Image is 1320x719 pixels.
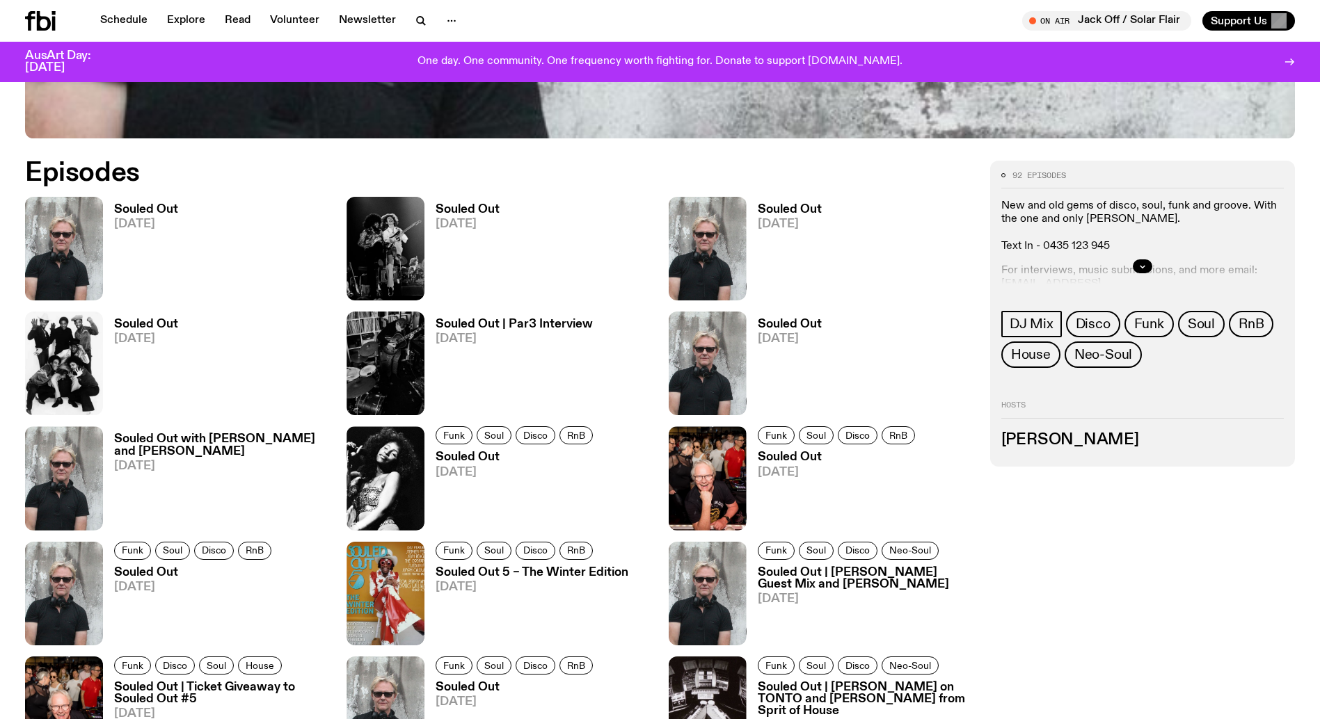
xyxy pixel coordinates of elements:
a: RnB [882,426,915,444]
img: Stephen looks directly at the camera, wearing a black tee, black sunglasses and headphones around... [669,542,747,645]
h3: Souled Out [436,451,597,463]
h3: Souled Out | Ticket Giveaway to Souled Out #5 [114,681,330,705]
a: Soul [477,542,511,560]
h3: Souled Out [114,318,178,330]
span: [DATE] [758,467,919,478]
span: RnB [889,430,907,441]
a: Souled Out[DATE] [747,318,822,415]
a: Disco [194,542,234,560]
span: Support Us [1211,15,1267,27]
span: Funk [122,660,143,670]
a: Souled Out[DATE] [424,451,597,530]
span: [DATE] [436,581,628,593]
a: RnB [559,426,593,444]
span: Soul [1188,316,1215,332]
a: RnB [238,542,271,560]
img: Stephen looks directly at the camera, wearing a black tee, black sunglasses and headphones around... [669,312,747,415]
span: Disco [845,430,870,441]
a: Souled Out[DATE] [103,204,178,300]
h3: Souled Out with [PERSON_NAME] and [PERSON_NAME] [114,433,330,457]
a: Funk [1124,311,1174,337]
a: Souled Out 5 – The Winter Edition[DATE] [424,567,628,645]
a: House [1001,341,1060,368]
a: Souled Out[DATE] [103,567,276,645]
h3: [PERSON_NAME] [1001,433,1284,448]
span: Funk [122,545,143,556]
span: Funk [765,660,787,670]
span: Disco [523,430,548,441]
a: Souled Out[DATE] [424,204,500,300]
span: Disco [202,545,226,556]
span: RnB [567,545,585,556]
span: [DATE] [436,218,500,230]
span: RnB [567,430,585,441]
span: [DATE] [114,460,330,472]
span: [DATE] [114,581,276,593]
h3: Souled Out [758,204,822,216]
h3: Souled Out [758,451,919,463]
span: [DATE] [758,218,822,230]
img: Stephen looks directly at the camera, wearing a black tee, black sunglasses and headphones around... [25,426,103,530]
a: Disco [516,656,555,674]
a: DJ Mix [1001,311,1062,337]
a: Volunteer [262,11,328,31]
a: Disco [155,656,195,674]
span: [DATE] [436,696,597,708]
span: Soul [806,545,826,556]
span: Funk [443,430,465,441]
span: 92 episodes [1012,172,1066,179]
span: Neo-Soul [1074,347,1132,362]
span: DJ Mix [1010,316,1053,332]
a: Funk [436,656,472,674]
span: Disco [1076,316,1111,332]
a: Funk [114,542,151,560]
h3: Souled Out | [PERSON_NAME] Guest Mix and [PERSON_NAME] [758,567,973,590]
a: Soul [199,656,234,674]
a: Disco [1066,311,1120,337]
a: Souled Out[DATE] [747,204,822,300]
a: Funk [758,426,795,444]
span: Disco [523,545,548,556]
span: Disco [163,660,187,670]
h2: Hosts [1001,401,1284,418]
h3: Souled Out 5 – The Winter Edition [436,567,628,579]
h3: Souled Out [758,318,822,330]
a: Souled Out[DATE] [103,318,178,415]
a: Disco [516,542,555,560]
a: Disco [838,542,877,560]
span: Disco [845,660,870,670]
a: Funk [758,542,795,560]
a: Funk [436,426,472,444]
a: Soul [799,426,834,444]
a: Neo-Soul [882,656,939,674]
span: Soul [484,545,504,556]
h3: Souled Out | Par3 Interview [436,318,593,330]
a: Soul [477,426,511,444]
img: Stephen looks directly at the camera, wearing a black tee, black sunglasses and headphones around... [669,197,747,300]
span: Funk [443,660,465,670]
span: House [246,660,274,670]
h2: Episodes [25,161,866,186]
a: Newsletter [331,11,404,31]
span: RnB [246,545,264,556]
span: RnB [567,660,585,670]
a: Souled Out[DATE] [747,451,919,530]
span: Soul [806,660,826,670]
span: [DATE] [114,333,178,345]
img: Stephen looks directly at the camera, wearing a black tee, black sunglasses and headphones around... [25,197,103,300]
a: Soul [477,656,511,674]
span: Soul [806,430,826,441]
a: RnB [1229,311,1273,337]
a: Read [216,11,259,31]
h3: Souled Out [114,567,276,579]
a: Explore [159,11,214,31]
a: Schedule [92,11,156,31]
h3: Souled Out [436,681,597,693]
a: Souled Out | Par3 Interview[DATE] [424,318,593,415]
a: Funk [758,656,795,674]
img: Stephen looks directly at the camera, wearing a black tee, black sunglasses and headphones around... [25,542,103,645]
span: Soul [163,545,182,556]
span: Soul [484,430,504,441]
a: Neo-Soul [882,542,939,560]
a: Souled Out with [PERSON_NAME] and [PERSON_NAME][DATE] [103,433,330,530]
